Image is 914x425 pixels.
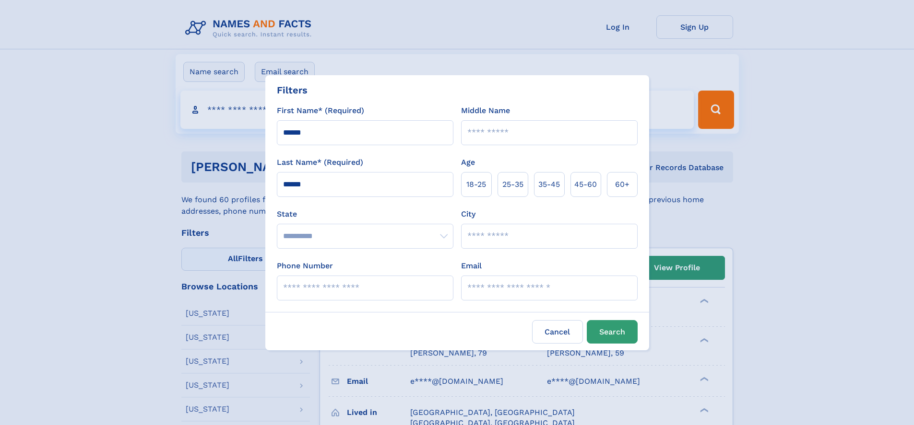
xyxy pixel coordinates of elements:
[615,179,629,190] span: 60+
[532,320,583,344] label: Cancel
[461,260,482,272] label: Email
[277,157,363,168] label: Last Name* (Required)
[466,179,486,190] span: 18‑25
[587,320,638,344] button: Search
[502,179,523,190] span: 25‑35
[461,157,475,168] label: Age
[538,179,560,190] span: 35‑45
[461,105,510,116] label: Middle Name
[277,105,364,116] label: First Name* (Required)
[277,260,333,272] label: Phone Number
[461,208,475,220] label: City
[277,208,453,220] label: State
[277,83,308,97] div: Filters
[574,179,597,190] span: 45‑60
